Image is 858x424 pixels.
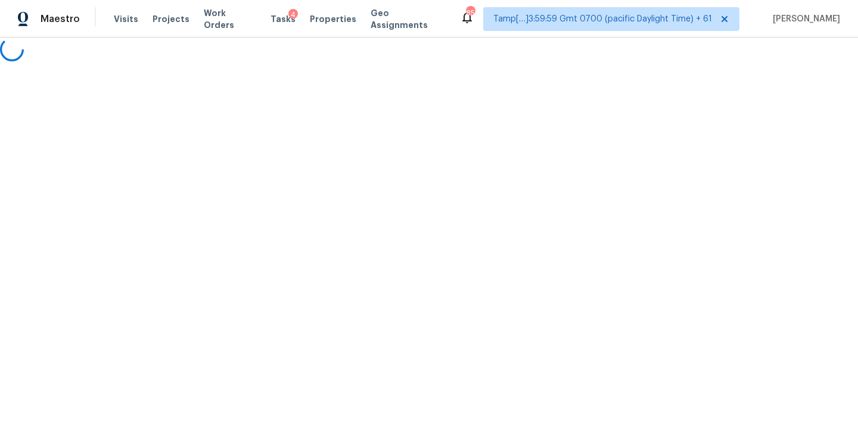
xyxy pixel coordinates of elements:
[271,15,296,23] span: Tasks
[204,7,256,31] span: Work Orders
[310,13,356,25] span: Properties
[153,13,189,25] span: Projects
[114,13,138,25] span: Visits
[371,7,446,31] span: Geo Assignments
[493,13,712,25] span: Tamp[…]3:59:59 Gmt 0700 (pacific Daylight Time) + 61
[466,7,474,19] div: 851
[288,9,298,21] div: 4
[768,13,840,25] span: [PERSON_NAME]
[41,13,80,25] span: Maestro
